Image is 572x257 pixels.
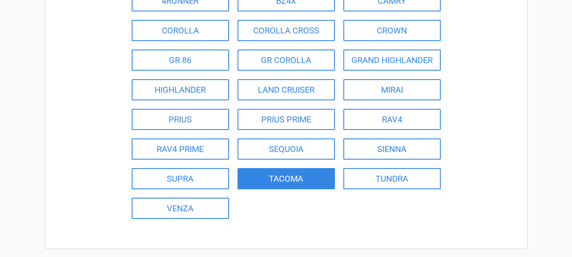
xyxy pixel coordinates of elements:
a: TACOMA [238,168,335,189]
a: SEQUOIA [238,138,335,160]
a: SUPRA [132,168,229,189]
a: LAND CRUISER [238,79,335,100]
a: TUNDRA [343,168,441,189]
a: MIRAI [343,79,441,100]
a: COROLLA [132,20,229,41]
a: VENZA [132,198,229,219]
a: PRIUS [132,109,229,130]
a: COROLLA CROSS [238,20,335,41]
a: GRAND HIGHLANDER [343,50,441,71]
a: GR 86 [132,50,229,71]
a: HIGHLANDER [132,79,229,100]
a: PRIUS PRIME [238,109,335,130]
a: GR COROLLA [238,50,335,71]
a: RAV4 PRIME [132,138,229,160]
a: SIENNA [343,138,441,160]
a: CROWN [343,20,441,41]
a: RAV4 [343,109,441,130]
